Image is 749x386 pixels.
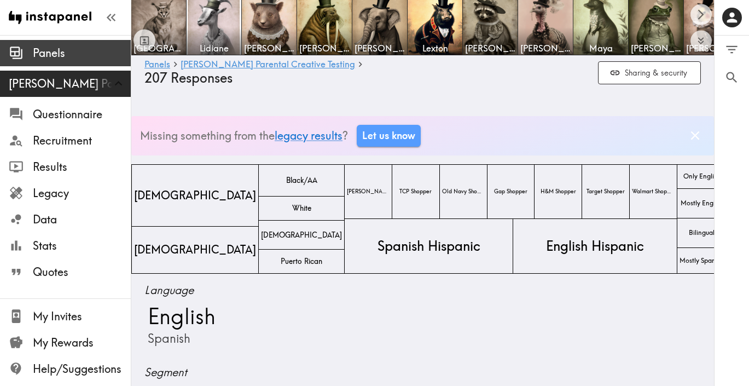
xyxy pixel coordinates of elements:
span: Bilingual [687,226,717,240]
span: Legacy [33,186,131,201]
button: Expand to show all items [690,30,712,51]
span: [PERSON_NAME] [244,42,294,54]
span: [PERSON_NAME] [686,42,736,54]
span: Questionnaire [33,107,131,122]
span: [PERSON_NAME] [631,42,681,54]
span: [PERSON_NAME] [355,42,405,54]
span: [PERSON_NAME] [520,42,571,54]
p: Missing something from the ? [140,128,348,143]
div: Carter's Parental Creative Testing [9,76,131,91]
span: Puerto Rican [278,254,324,268]
a: legacy results [275,129,342,142]
span: Lexton [410,42,460,54]
span: Panels [33,45,131,61]
span: Mostly Spanish [677,254,726,268]
span: Quotes [33,264,131,280]
span: Filter Responses [724,42,739,57]
button: Toggle between responses and questions [133,30,155,51]
span: White [290,201,313,215]
span: [DEMOGRAPHIC_DATA] [132,186,258,205]
button: Search [715,64,749,91]
span: Old Navy Shopper [440,186,487,198]
a: [PERSON_NAME] Parental Creative Testing [181,60,355,70]
span: Language [144,283,701,298]
span: TCP Shopper [397,186,434,198]
button: Dismiss banner [685,125,705,146]
span: [PERSON_NAME] [465,42,515,54]
span: English [145,302,216,331]
span: Stats [33,238,131,254]
span: Spanish [145,330,190,347]
span: Recruitment [33,133,131,148]
span: [DEMOGRAPHIC_DATA] [132,240,258,260]
span: English Hispanic [544,234,646,257]
span: [PERSON_NAME] Shopper [345,186,392,198]
span: Maya [576,42,626,54]
span: Lidiane [189,42,239,54]
span: Data [33,212,131,227]
span: Segment [144,365,701,380]
span: Help/Suggestions [33,361,131,377]
span: H&M Shopper [538,186,578,198]
span: Black/AA [284,173,320,187]
span: Mostly English [678,197,725,210]
span: Search [724,70,739,85]
span: Spanish Hispanic [375,234,483,257]
span: [GEOGRAPHIC_DATA] [133,42,184,54]
button: Filter Responses [715,36,749,64]
a: Panels [144,60,170,70]
span: Walmart Shopper [630,186,677,198]
span: [DEMOGRAPHIC_DATA] [259,228,344,242]
button: Scroll right [690,4,712,25]
span: Only English [681,170,723,183]
span: Results [33,159,131,175]
a: Let us know [357,125,421,147]
span: [PERSON_NAME] [299,42,350,54]
span: Gap Shopper [492,186,530,198]
span: My Rewards [33,335,131,350]
span: [PERSON_NAME] Parental Creative Testing [9,76,131,91]
span: 207 Responses [144,70,233,86]
span: Target Shopper [584,186,627,198]
span: My Invites [33,309,131,324]
button: Sharing & security [598,61,701,85]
